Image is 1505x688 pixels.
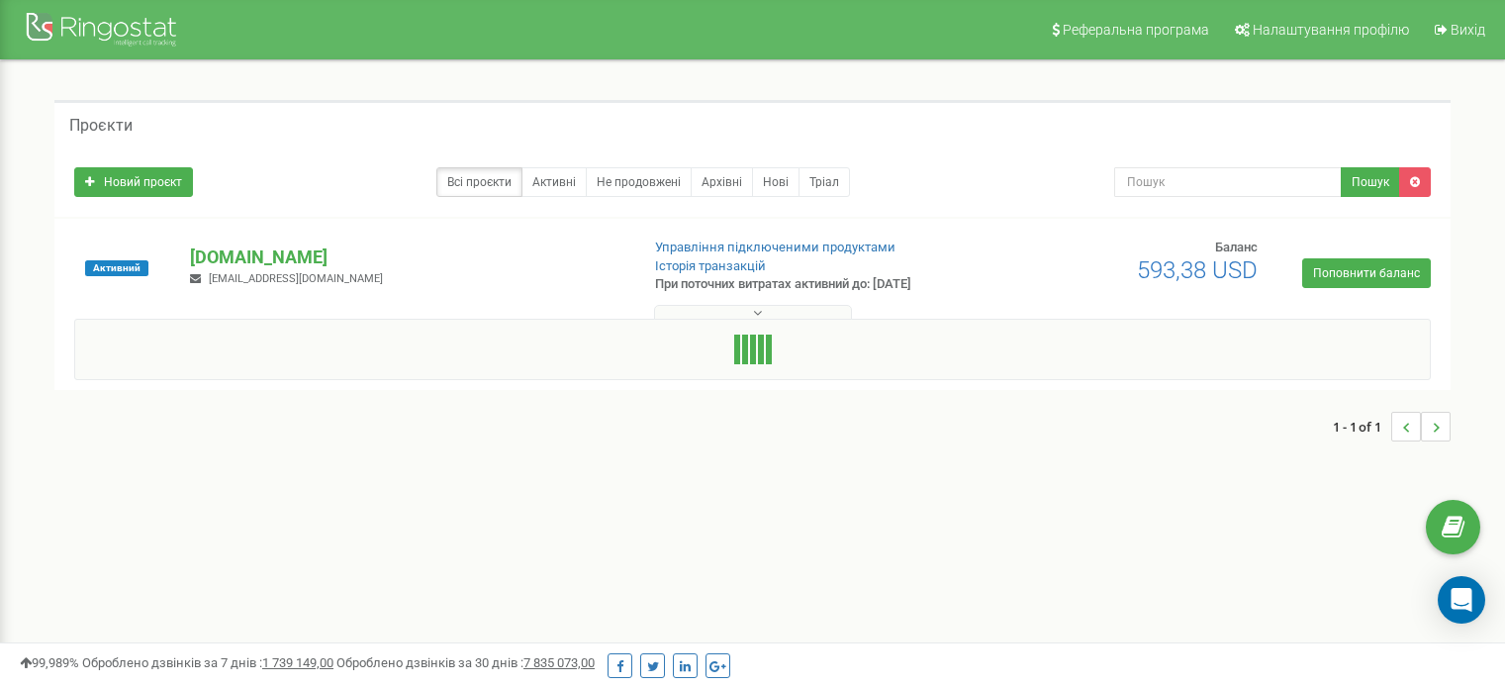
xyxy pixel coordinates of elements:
span: Оброблено дзвінків за 7 днів : [82,655,333,670]
span: Активний [85,260,148,276]
a: Нові [752,167,800,197]
span: 593,38 USD [1137,256,1258,284]
p: [DOMAIN_NAME] [190,245,622,270]
nav: ... [1333,392,1451,461]
span: [EMAIL_ADDRESS][DOMAIN_NAME] [209,272,383,285]
a: Не продовжені [586,167,692,197]
a: Історія транзакцій [655,258,766,273]
span: Реферальна програма [1063,22,1209,38]
a: Тріал [799,167,850,197]
a: Новий проєкт [74,167,193,197]
span: Вихід [1451,22,1485,38]
span: Оброблено дзвінків за 30 днів : [336,655,595,670]
span: 99,989% [20,655,79,670]
a: Управління підключеними продуктами [655,240,895,254]
a: Поповнити баланс [1302,258,1431,288]
span: 1 - 1 of 1 [1333,412,1391,442]
a: Архівні [691,167,753,197]
div: Open Intercom Messenger [1438,576,1485,624]
a: Всі проєкти [436,167,522,197]
input: Пошук [1114,167,1342,197]
h5: Проєкти [69,117,133,135]
span: Налаштування профілю [1253,22,1409,38]
u: 7 835 073,00 [523,655,595,670]
button: Пошук [1341,167,1400,197]
u: 1 739 149,00 [262,655,333,670]
p: При поточних витратах активний до: [DATE] [655,275,972,294]
span: Баланс [1215,240,1258,254]
a: Активні [521,167,587,197]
